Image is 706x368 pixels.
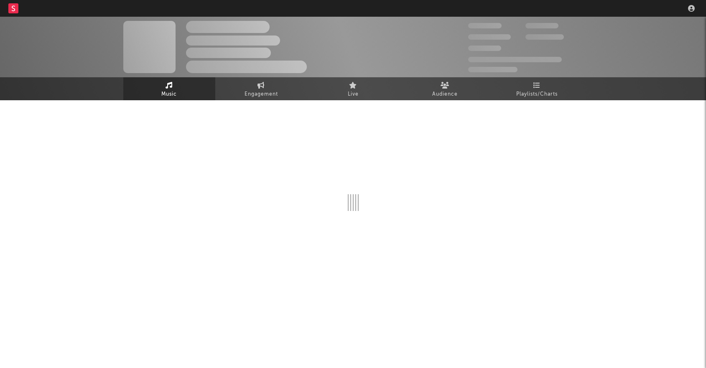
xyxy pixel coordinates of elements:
[516,89,558,99] span: Playlists/Charts
[468,57,562,62] span: 50,000,000 Monthly Listeners
[348,89,359,99] span: Live
[215,77,307,100] a: Engagement
[161,89,177,99] span: Music
[432,89,458,99] span: Audience
[468,67,517,72] span: Jump Score: 85.0
[525,23,558,28] span: 100,000
[399,77,491,100] a: Audience
[468,46,501,51] span: 100,000
[123,77,215,100] a: Music
[468,34,511,40] span: 50,000,000
[491,77,583,100] a: Playlists/Charts
[468,23,502,28] span: 300,000
[245,89,278,99] span: Engagement
[307,77,399,100] a: Live
[525,34,564,40] span: 1,000,000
